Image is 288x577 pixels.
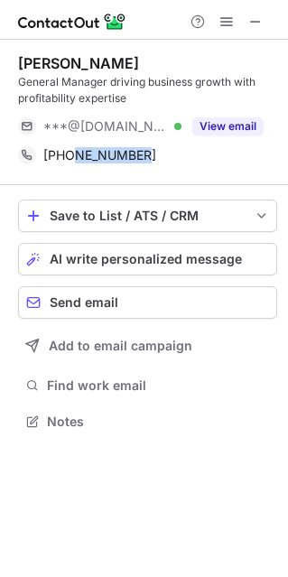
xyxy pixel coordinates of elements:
[18,11,126,33] img: ContactOut v5.3.10
[18,243,277,275] button: AI write personalized message
[43,118,168,135] span: ***@[DOMAIN_NAME]
[47,377,270,394] span: Find work email
[192,117,264,135] button: Reveal Button
[43,147,156,163] span: [PHONE_NUMBER]
[50,295,118,310] span: Send email
[50,252,242,266] span: AI write personalized message
[47,414,270,430] span: Notes
[18,200,277,232] button: save-profile-one-click
[18,54,139,72] div: ‏[PERSON_NAME]‏
[18,286,277,319] button: Send email
[18,330,277,362] button: Add to email campaign
[18,373,277,398] button: Find work email
[18,409,277,434] button: Notes
[50,209,246,223] div: Save to List / ATS / CRM
[18,74,277,107] div: General Manager driving business growth with profitability expertise
[49,339,192,353] span: Add to email campaign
